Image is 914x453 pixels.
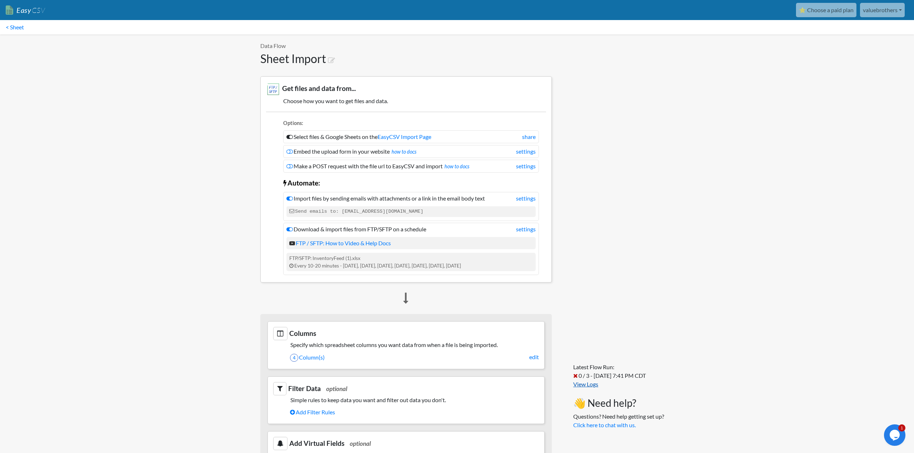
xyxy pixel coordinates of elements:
[392,149,417,155] a: how to docs
[326,385,347,392] span: optional
[283,223,539,275] li: Download & import files from FTP/SFTP on a schedule
[273,437,539,450] h3: Add Virtual Fields
[283,119,539,129] li: Options:
[286,253,536,271] div: FTP/SFTP: InventoryFeed (1).xlsx Every 10-20 minutes - [DATE], [DATE], [DATE], [DATE], [DATE], [D...
[6,3,45,18] a: EasyCSV
[273,396,539,403] h5: Simple rules to keep data you want and filter out data you don't.
[573,397,664,409] h3: 👋 Need help?
[573,381,598,387] a: View Logs
[260,42,552,50] p: Data Flow
[378,133,431,140] a: EasyCSV Import Page
[290,351,539,363] a: 4Column(s)
[283,145,539,158] li: Embed the upload form in your website
[266,97,546,104] h5: Choose how you want to get files and data.
[516,225,536,233] a: settings
[884,424,907,446] iframe: chat widget
[273,327,539,340] h3: Columns
[290,406,539,418] a: Add Filter Rules
[522,132,536,141] a: share
[516,162,536,170] a: settings
[444,163,470,169] a: how to docs
[283,174,539,190] li: Automate:
[796,3,856,17] a: ⭐ Choose a paid plan
[260,52,552,66] h1: Sheet Import
[573,421,636,428] a: Click here to chat with us.
[31,6,45,15] span: CSV
[516,147,536,156] a: settings
[290,354,298,362] span: 4
[266,82,546,96] h3: Get files and data from...
[283,130,539,143] li: Select files & Google Sheets on the
[273,341,539,348] h5: Specify which spreadsheet columns you want data from when a file is being imported.
[283,160,539,173] li: Make a POST request with the file url to EasyCSV and import
[573,363,646,379] span: Latest Flow Run: 0 / 3 - [DATE] 7:41 PM CDT
[516,194,536,203] a: settings
[860,3,905,17] a: valuebrothers
[286,206,536,217] code: Send emails to: [EMAIL_ADDRESS][DOMAIN_NAME]
[273,382,539,395] h3: Filter Data
[266,82,280,96] img: FTP/SFTP
[283,192,539,221] li: Import files by sending emails with attachments or a link in the email body text
[350,440,371,447] span: optional
[289,240,391,246] a: FTP / SFTP: How to Video & Help Docs
[529,353,539,361] a: edit
[573,412,664,429] p: Questions? Need help getting set up?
